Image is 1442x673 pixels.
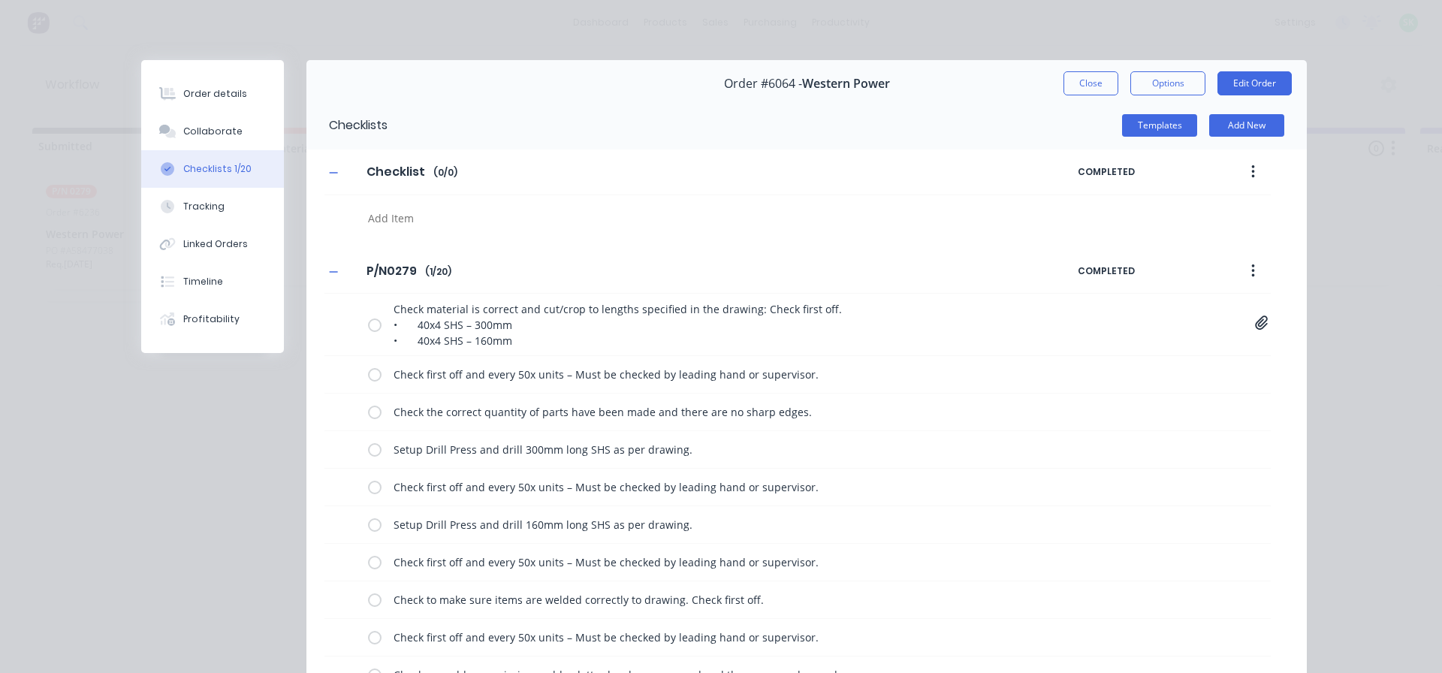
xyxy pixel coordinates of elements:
input: Enter Checklist name [357,161,433,183]
textarea: Check the correct quantity of parts have been made and there are no sharp edges. [388,401,1039,423]
button: Collaborate [141,113,284,150]
button: Timeline [141,263,284,300]
button: Add New [1209,114,1284,137]
input: Enter Checklist name [357,260,425,282]
div: Profitability [183,312,240,326]
button: Templates [1122,114,1197,137]
button: Options [1130,71,1205,95]
textarea: Check first off and every 50x units – Must be checked by leading hand or supervisor. [388,626,1039,648]
span: Western Power [802,77,890,91]
span: Order #6064 - [724,77,802,91]
span: ( 1 / 20 ) [425,265,451,279]
button: Checklists 1/20 [141,150,284,188]
span: COMPLETED [1078,165,1205,179]
div: Timeline [183,275,223,288]
button: Linked Orders [141,225,284,263]
div: Collaborate [183,125,243,138]
div: Checklists [306,101,388,149]
textarea: Check first off and every 50x units – Must be checked by leading hand or supervisor. [388,476,1039,498]
textarea: Setup Drill Press and drill 160mm long SHS as per drawing. [388,514,1039,536]
span: ( 0 / 0 ) [433,166,457,180]
div: Linked Orders [183,237,248,251]
button: Order details [141,75,284,113]
textarea: Check to make sure items are welded correctly to drawing. Check first off. [388,589,1039,611]
textarea: Check material is correct and cut/crop to lengths specified in the drawing: Check first off. • 40... [388,298,1039,352]
div: Tracking [183,200,225,213]
button: Tracking [141,188,284,225]
textarea: Check first off and every 50x units – Must be checked by leading hand or supervisor. [388,551,1039,573]
div: Order details [183,87,247,101]
div: Checklists 1/20 [183,162,252,176]
span: COMPLETED [1078,264,1205,278]
textarea: Setup Drill Press and drill 300mm long SHS as per drawing. [388,439,1039,460]
button: Close [1063,71,1118,95]
textarea: Check first off and every 50x units – Must be checked by leading hand or supervisor. [388,364,1039,385]
button: Edit Order [1217,71,1292,95]
button: Profitability [141,300,284,338]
